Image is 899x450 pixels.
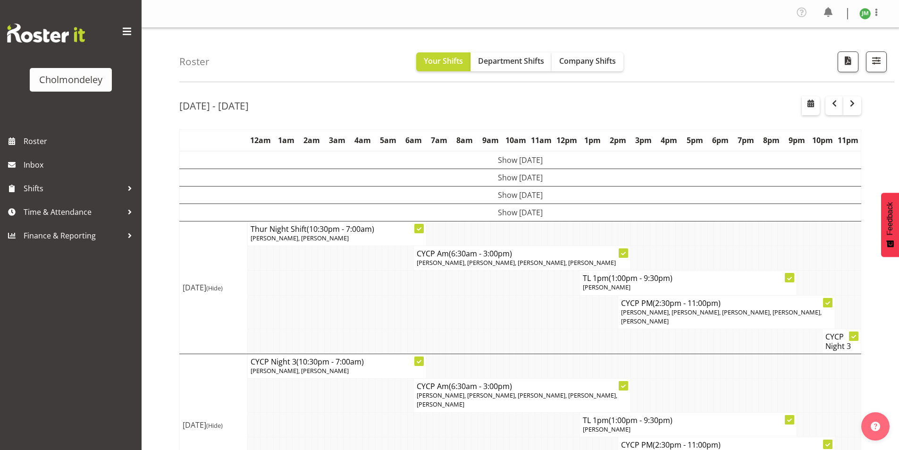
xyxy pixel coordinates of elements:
[296,357,364,367] span: (10:30pm - 7:00am)
[401,130,427,152] th: 6am
[180,169,861,187] td: Show [DATE]
[583,273,794,283] h4: TL 1pm
[784,130,810,152] th: 9pm
[886,202,894,235] span: Feedback
[449,381,512,391] span: (6:30am - 3:00pm)
[417,249,628,258] h4: CYCP Am
[24,205,123,219] span: Time & Attendance
[180,204,861,221] td: Show [DATE]
[180,151,861,169] td: Show [DATE]
[180,187,861,204] td: Show [DATE]
[653,440,721,450] span: (2:30pm - 11:00pm)
[580,130,605,152] th: 1pm
[478,130,503,152] th: 9am
[350,130,375,152] th: 4am
[758,130,784,152] th: 8pm
[206,421,223,430] span: (Hide)
[529,130,554,152] th: 11am
[251,366,349,375] span: [PERSON_NAME], [PERSON_NAME]
[621,440,832,450] h4: CYCP PM
[307,224,374,234] span: (10:30pm - 7:00am)
[251,234,349,242] span: [PERSON_NAME], [PERSON_NAME]
[609,415,672,425] span: (1:00pm - 9:30pm)
[653,298,721,308] span: (2:30pm - 11:00pm)
[656,130,682,152] th: 4pm
[838,51,858,72] button: Download a PDF of the roster according to the set date range.
[707,130,733,152] th: 6pm
[449,248,512,259] span: (6:30am - 3:00pm)
[552,52,623,71] button: Company Shifts
[810,130,835,152] th: 10pm
[583,425,630,433] span: [PERSON_NAME]
[179,56,210,67] h4: Roster
[376,130,401,152] th: 5am
[24,181,123,195] span: Shifts
[583,283,630,291] span: [PERSON_NAME]
[478,56,544,66] span: Department Shifts
[559,56,616,66] span: Company Shifts
[631,130,656,152] th: 3pm
[733,130,758,152] th: 7pm
[299,130,324,152] th: 2am
[206,284,223,292] span: (Hide)
[417,382,628,391] h4: CYCP Am
[605,130,631,152] th: 2pm
[179,100,249,112] h2: [DATE] - [DATE]
[452,130,478,152] th: 8am
[424,56,463,66] span: Your Shifts
[835,130,861,152] th: 11pm
[248,130,273,152] th: 12am
[583,416,794,425] h4: TL 1pm
[802,96,820,115] button: Select a specific date within the roster.
[866,51,887,72] button: Filter Shifts
[682,130,707,152] th: 5pm
[273,130,299,152] th: 1am
[251,224,423,234] h4: Thur Night Shift
[471,52,552,71] button: Department Shifts
[881,193,899,257] button: Feedback - Show survey
[417,258,616,267] span: [PERSON_NAME], [PERSON_NAME], [PERSON_NAME], [PERSON_NAME]
[39,73,102,87] div: Cholmondeley
[251,357,423,366] h4: CYCP Night 3
[621,308,822,325] span: [PERSON_NAME], [PERSON_NAME], [PERSON_NAME], [PERSON_NAME], [PERSON_NAME]
[24,134,137,148] span: Roster
[621,298,832,308] h4: CYCP PM
[554,130,580,152] th: 12pm
[427,130,452,152] th: 7am
[180,221,248,354] td: [DATE]
[871,422,880,431] img: help-xxl-2.png
[24,229,123,243] span: Finance & Reporting
[503,130,529,152] th: 10am
[416,52,471,71] button: Your Shifts
[324,130,350,152] th: 3am
[417,391,617,408] span: [PERSON_NAME], [PERSON_NAME], [PERSON_NAME], [PERSON_NAME], [PERSON_NAME]
[609,273,672,283] span: (1:00pm - 9:30pm)
[24,158,137,172] span: Inbox
[7,24,85,42] img: Rosterit website logo
[859,8,871,19] img: jesse-marychurch10205.jpg
[825,332,858,351] h4: CYCP Night 3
